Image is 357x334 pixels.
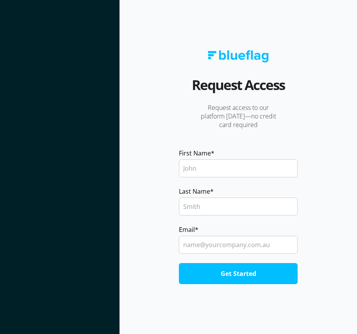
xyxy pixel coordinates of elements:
[179,263,298,284] input: Get Started
[179,148,211,158] span: First Name
[179,187,210,196] span: Last Name
[179,236,298,254] input: name@yourcompany.com.au
[208,50,269,62] img: Blue Flag logo
[179,103,298,129] p: Request access to our platform [DATE]—no credit card required
[192,74,285,103] h2: Request Access
[179,225,195,234] span: Email
[179,159,298,177] input: John
[179,198,298,216] input: Smith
